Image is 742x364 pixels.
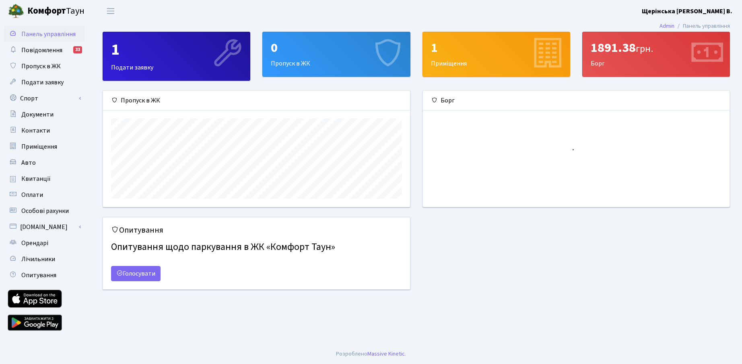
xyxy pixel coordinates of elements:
span: Повідомлення [21,46,62,55]
div: Пропуск в ЖК [103,91,410,110]
div: 1 [431,40,562,55]
span: Авто [21,158,36,167]
a: Подати заявку [4,74,85,90]
a: Щерінська [PERSON_NAME] В. [642,6,732,16]
div: Приміщення [423,32,570,76]
a: Лічильники [4,251,85,267]
a: Спорт [4,90,85,106]
a: Повідомлення33 [4,42,85,58]
a: Приміщення [4,139,85,155]
div: Подати заявку [103,32,250,80]
span: Подати заявку [21,78,64,87]
a: Авто [4,155,85,171]
div: Борг [423,91,730,110]
div: 1891.38 [591,40,721,55]
a: Документи [4,106,85,123]
span: Приміщення [21,142,57,151]
div: 33 [73,46,82,53]
h5: Опитування [111,225,402,235]
a: 1Подати заявку [103,32,250,81]
a: Пропуск в ЖК [4,58,85,74]
span: Контакти [21,126,50,135]
span: Орендарі [21,239,48,247]
div: Борг [583,32,730,76]
div: 1 [111,40,242,59]
div: Пропуск в ЖК [263,32,410,76]
div: . [336,350,406,358]
span: Особові рахунки [21,207,69,215]
li: Панель управління [674,22,730,31]
span: Опитування [21,271,56,280]
a: Розроблено [336,350,367,358]
div: 0 [271,40,402,55]
a: Орендарі [4,235,85,251]
b: Щерінська [PERSON_NAME] В. [642,7,732,16]
a: Панель управління [4,26,85,42]
span: Квитанції [21,174,51,183]
span: Лічильники [21,255,55,264]
span: Пропуск в ЖК [21,62,61,71]
img: logo.png [8,3,24,19]
a: Особові рахунки [4,203,85,219]
a: Контакти [4,123,85,139]
a: [DOMAIN_NAME] [4,219,85,235]
span: Документи [21,110,54,119]
button: Переключити навігацію [101,4,121,18]
a: Massive Kinetic [367,350,405,358]
b: Комфорт [27,4,66,17]
a: 0Пропуск в ЖК [262,32,410,77]
span: Панель управління [21,30,76,39]
a: Квитанції [4,171,85,187]
h4: Опитування щодо паркування в ЖК «Комфорт Таун» [111,238,402,256]
a: Admin [660,22,674,30]
span: Таун [27,4,85,18]
span: грн. [636,42,653,56]
a: Оплати [4,187,85,203]
nav: breadcrumb [647,18,742,35]
a: 1Приміщення [423,32,570,77]
span: Оплати [21,190,43,199]
a: Опитування [4,267,85,283]
a: Голосувати [111,266,161,281]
